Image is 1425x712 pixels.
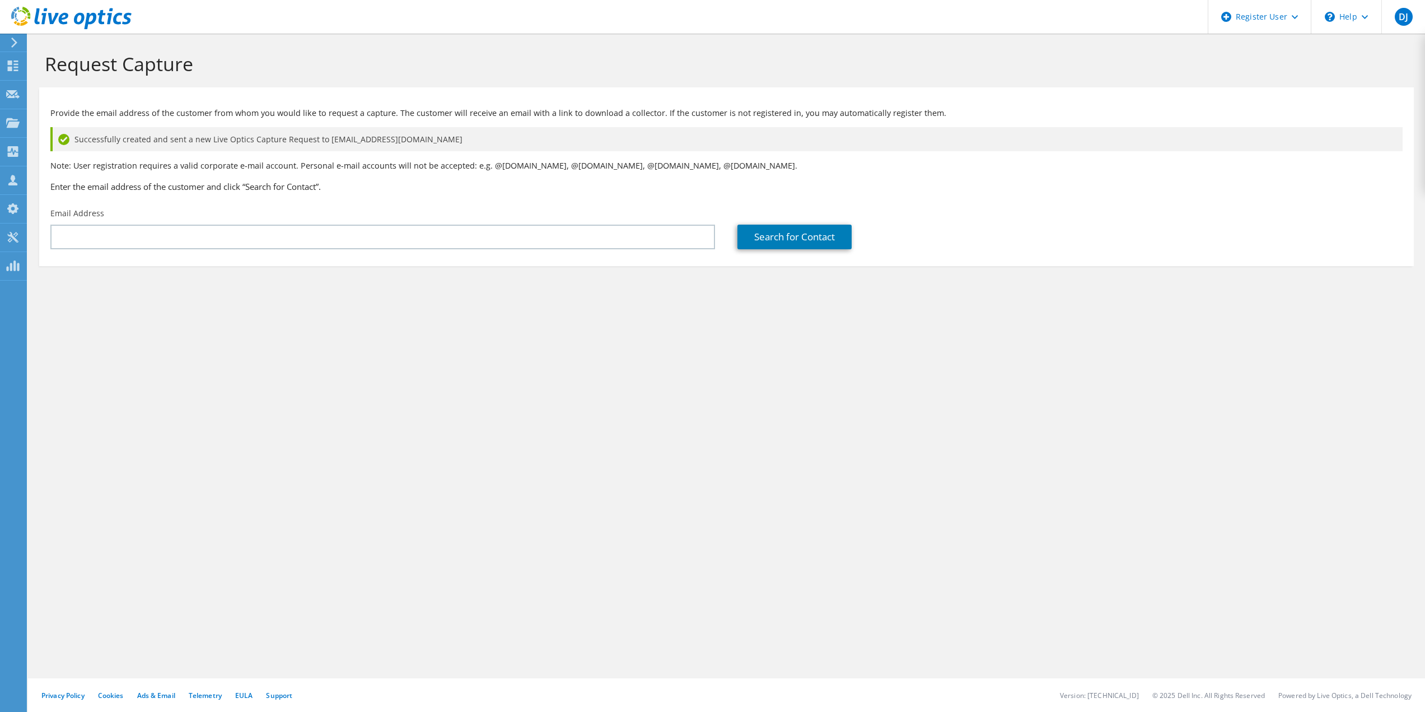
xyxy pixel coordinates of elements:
[266,691,292,700] a: Support
[74,133,462,146] span: Successfully created and sent a new Live Optics Capture Request to [EMAIL_ADDRESS][DOMAIN_NAME]
[50,180,1403,193] h3: Enter the email address of the customer and click “Search for Contact”.
[189,691,222,700] a: Telemetry
[1325,12,1335,22] svg: \n
[1060,691,1139,700] li: Version: [TECHNICAL_ID]
[45,52,1403,76] h1: Request Capture
[50,107,1403,119] p: Provide the email address of the customer from whom you would like to request a capture. The cust...
[235,691,253,700] a: EULA
[50,160,1403,172] p: Note: User registration requires a valid corporate e-mail account. Personal e-mail accounts will ...
[50,208,104,219] label: Email Address
[1395,8,1413,26] span: DJ
[98,691,124,700] a: Cookies
[1278,691,1412,700] li: Powered by Live Optics, a Dell Technology
[1152,691,1265,700] li: © 2025 Dell Inc. All Rights Reserved
[737,225,852,249] a: Search for Contact
[41,691,85,700] a: Privacy Policy
[137,691,175,700] a: Ads & Email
